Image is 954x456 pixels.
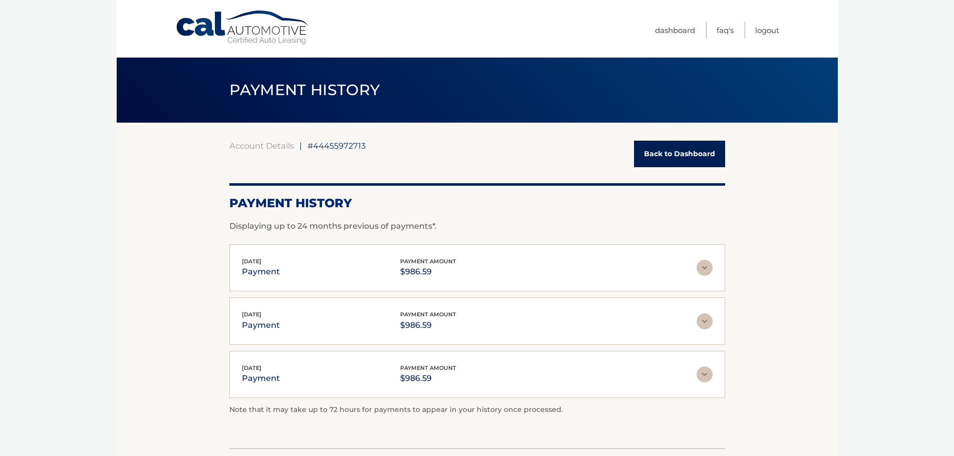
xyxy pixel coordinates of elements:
p: $986.59 [400,318,456,332]
a: Logout [755,22,779,39]
a: Back to Dashboard [634,141,725,167]
a: Account Details [229,141,294,151]
img: accordion-rest.svg [697,366,713,382]
p: payment [242,265,280,279]
span: [DATE] [242,311,261,318]
a: Cal Automotive [175,10,310,46]
span: PAYMENT HISTORY [229,81,380,99]
p: Note that it may take up to 72 hours for payments to appear in your history once processed. [229,404,725,416]
a: Dashboard [655,22,695,39]
span: payment amount [400,311,456,318]
span: payment amount [400,258,456,265]
a: FAQ's [717,22,734,39]
img: accordion-rest.svg [697,260,713,276]
span: #44455972713 [307,141,366,151]
p: $986.59 [400,371,456,385]
span: | [299,141,302,151]
p: Displaying up to 24 months previous of payments*. [229,220,725,232]
p: payment [242,318,280,332]
span: [DATE] [242,364,261,371]
p: payment [242,371,280,385]
p: $986.59 [400,265,456,279]
span: payment amount [400,364,456,371]
span: [DATE] [242,258,261,265]
h2: Payment History [229,196,725,211]
img: accordion-rest.svg [697,313,713,329]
